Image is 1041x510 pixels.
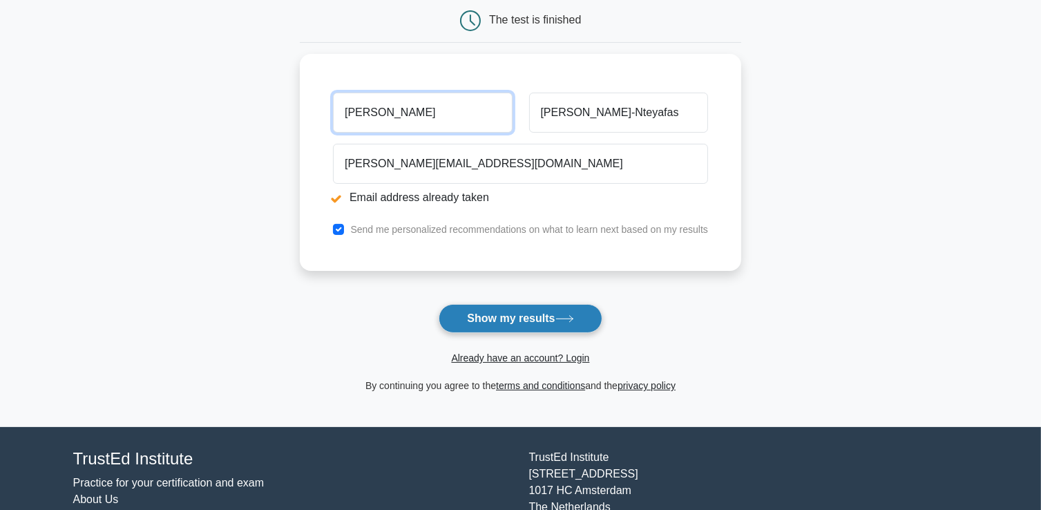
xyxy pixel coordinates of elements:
div: The test is finished [489,14,581,26]
input: First name [333,93,512,133]
li: Email address already taken [333,189,708,206]
a: privacy policy [618,380,676,391]
a: Already have an account? Login [451,352,589,363]
button: Show my results [439,304,602,333]
input: Email [333,144,708,184]
div: By continuing you agree to the and the [292,377,749,394]
a: About Us [73,493,119,505]
label: Send me personalized recommendations on what to learn next based on my results [350,224,708,235]
h4: TrustEd Institute [73,449,513,469]
input: Last name [529,93,708,133]
a: Practice for your certification and exam [73,477,265,489]
a: terms and conditions [496,380,585,391]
